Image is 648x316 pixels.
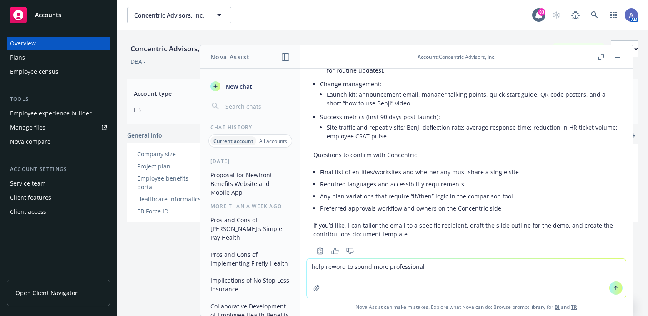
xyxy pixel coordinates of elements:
[7,107,110,120] a: Employee experience builder
[7,135,110,148] a: Nova compare
[207,79,293,94] button: New chat
[10,177,46,190] div: Service team
[137,195,206,203] div: Healthcare Informatics
[316,247,324,255] svg: Copy to clipboard
[224,100,290,112] input: Search chats
[625,8,638,22] img: photo
[628,131,638,141] a: add
[548,7,565,23] a: Start snowing
[571,303,577,311] a: TR
[207,213,293,244] button: Pros and Cons of [PERSON_NAME]'s Simple Pay Health
[10,51,25,64] div: Plans
[7,3,110,27] a: Accounts
[611,40,638,57] button: Actions
[605,7,622,23] a: Switch app
[210,53,250,61] h1: Nova Assist
[7,37,110,50] a: Overview
[127,131,162,140] span: General info
[15,288,78,297] span: Open Client Navigator
[127,43,217,54] div: Concentric Advisors, Inc.
[313,150,619,159] p: Questions to confirm with Concentric
[224,82,252,91] span: New chat
[200,203,300,210] div: More than a week ago
[320,78,619,111] li: Change management:
[320,202,619,214] li: Preferred approvals workflow and owners on the Concentric side
[567,7,584,23] a: Report a Bug
[320,178,619,190] li: Required languages and accessibility requirements
[200,124,300,131] div: Chat History
[134,11,206,20] span: Concentric Advisors, Inc.
[320,166,619,178] li: Final list of entities/worksites and whether any must share a single site
[553,43,605,54] div: Total Rewards
[611,41,638,57] div: Actions
[137,207,206,216] div: EB Force ID
[207,168,293,199] button: Proposal for Newfront Benefits Website and Mobile App
[200,158,300,165] div: [DATE]
[327,88,619,109] li: Launch kit: announcement email, manager talking points, quick‑start guide, QR code posters, and a...
[7,65,110,78] a: Employee census
[343,245,357,257] button: Thumbs down
[7,95,110,103] div: Tools
[207,273,293,296] button: Implications of No Stop Loss Insurance
[10,191,51,204] div: Client features
[418,53,495,60] div: : Concentric Advisors, Inc.
[313,221,619,238] p: If you’d like, I can tailor the email to a specific recipient, draft the slide outline for the de...
[10,65,58,78] div: Employee census
[35,12,61,18] span: Accounts
[7,165,110,173] div: Account settings
[307,259,626,298] textarea: help reword to sound more professional
[127,7,231,23] button: Concentric Advisors, Inc.
[7,121,110,134] a: Manage files
[7,177,110,190] a: Service team
[10,205,46,218] div: Client access
[134,89,373,98] span: Account type
[320,190,619,202] li: Any plan variations that require “if/then” logic in the comparison tool
[538,8,545,16] div: 83
[7,191,110,204] a: Client features
[137,150,206,158] div: Company size
[7,51,110,64] a: Plans
[10,135,50,148] div: Nova compare
[555,303,560,311] a: BI
[303,298,629,316] span: Nova Assist can make mistakes. Explore what Nova can do: Browse prompt library for and
[320,111,619,144] li: Success metrics (first 90 days post‑launch):
[418,53,438,60] span: Account
[207,248,293,270] button: Pros and Cons of Implementing Firefly Health
[7,205,110,218] a: Client access
[10,107,92,120] div: Employee experience builder
[259,138,287,145] p: All accounts
[10,121,45,134] div: Manage files
[137,174,206,191] div: Employee benefits portal
[137,162,206,171] div: Project plan
[130,57,146,66] div: DBA: -
[327,121,619,142] li: Site traffic and repeat visits; Benji deflection rate; average response time; reduction in HR tic...
[484,43,546,54] div: Business Insurance
[586,7,603,23] a: Search
[134,105,373,114] span: EB
[10,37,36,50] div: Overview
[213,138,253,145] p: Current account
